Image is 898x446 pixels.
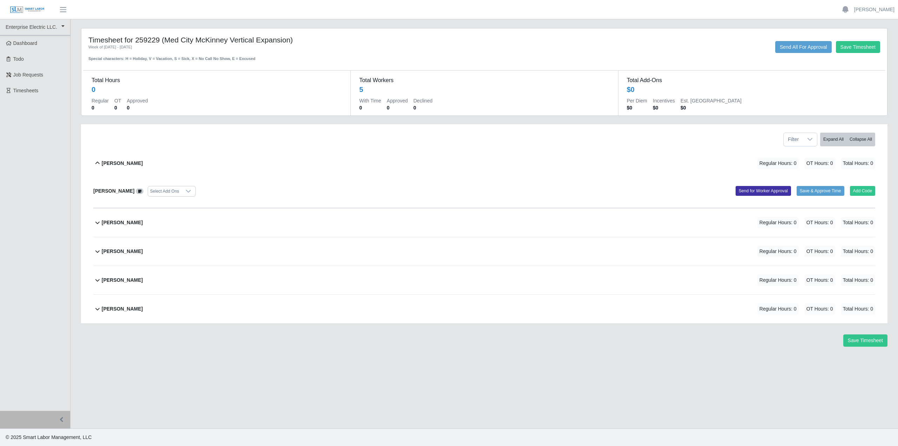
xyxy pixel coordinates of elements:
dd: 0 [127,104,148,111]
span: Total Hours: 0 [841,274,875,286]
button: [PERSON_NAME] Regular Hours: 0 OT Hours: 0 Total Hours: 0 [93,295,875,323]
span: Regular Hours: 0 [757,303,799,315]
h4: Timesheet for 259229 (Med City McKinney Vertical Expansion) [88,35,412,44]
button: Add Code [850,186,876,196]
button: [PERSON_NAME] Regular Hours: 0 OT Hours: 0 Total Hours: 0 [93,208,875,237]
dd: 0 [92,104,109,111]
dt: Approved [127,97,148,104]
dt: Total Workers [359,76,609,85]
span: OT Hours: 0 [804,274,835,286]
dd: 0 [387,104,408,111]
span: Total Hours: 0 [841,303,875,315]
span: Filter [784,133,803,146]
div: 0 [92,85,95,94]
div: Special characters: H = Holiday, V = Vacation, S = Sick, X = No Call No Show, E = Excused [88,50,412,62]
button: [PERSON_NAME] Regular Hours: 0 OT Hours: 0 Total Hours: 0 [93,237,875,266]
img: SLM Logo [10,6,45,14]
button: Save Timesheet [836,41,880,53]
button: Send All For Approval [775,41,832,53]
dd: $0 [681,104,742,111]
dt: OT [114,97,121,104]
button: [PERSON_NAME] Regular Hours: 0 OT Hours: 0 Total Hours: 0 [93,266,875,294]
b: [PERSON_NAME] [102,219,143,226]
span: Job Requests [13,72,43,78]
span: Total Hours: 0 [841,217,875,228]
dt: Regular [92,97,109,104]
b: [PERSON_NAME] [102,277,143,284]
span: Regular Hours: 0 [757,246,799,257]
button: Save & Approve Time [797,186,844,196]
button: [PERSON_NAME] Regular Hours: 0 OT Hours: 0 Total Hours: 0 [93,149,875,178]
dt: Incentives [653,97,675,104]
dt: Total Add-Ons [627,76,877,85]
dd: $0 [627,104,647,111]
span: Regular Hours: 0 [757,158,799,169]
button: Save Timesheet [843,334,887,347]
div: 5 [359,85,363,94]
span: Total Hours: 0 [841,158,875,169]
b: [PERSON_NAME] [102,248,143,255]
div: $0 [627,85,635,94]
dd: 0 [414,104,433,111]
span: Regular Hours: 0 [757,217,799,228]
dt: Declined [414,97,433,104]
button: Collapse All [846,133,875,146]
dd: 0 [114,104,121,111]
dt: Est. [GEOGRAPHIC_DATA] [681,97,742,104]
span: Dashboard [13,40,38,46]
div: Select Add Ons [148,186,181,196]
span: Todo [13,56,24,62]
button: Expand All [820,133,847,146]
button: Send for Worker Approval [736,186,791,196]
dd: $0 [653,104,675,111]
span: Timesheets [13,88,39,93]
dd: 0 [359,104,381,111]
span: OT Hours: 0 [804,246,835,257]
dt: Approved [387,97,408,104]
b: [PERSON_NAME] [102,305,143,313]
dt: Per Diem [627,97,647,104]
span: OT Hours: 0 [804,303,835,315]
b: [PERSON_NAME] [102,160,143,167]
dt: Total Hours [92,76,342,85]
span: Regular Hours: 0 [757,274,799,286]
span: OT Hours: 0 [804,158,835,169]
div: bulk actions [820,133,875,146]
a: View/Edit Notes [136,188,143,194]
div: Week of [DATE] - [DATE] [88,44,412,50]
a: [PERSON_NAME] [854,6,894,13]
b: [PERSON_NAME] [93,188,134,194]
span: OT Hours: 0 [804,217,835,228]
span: Total Hours: 0 [841,246,875,257]
dt: With Time [359,97,381,104]
span: © 2025 Smart Labor Management, LLC [6,434,92,440]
